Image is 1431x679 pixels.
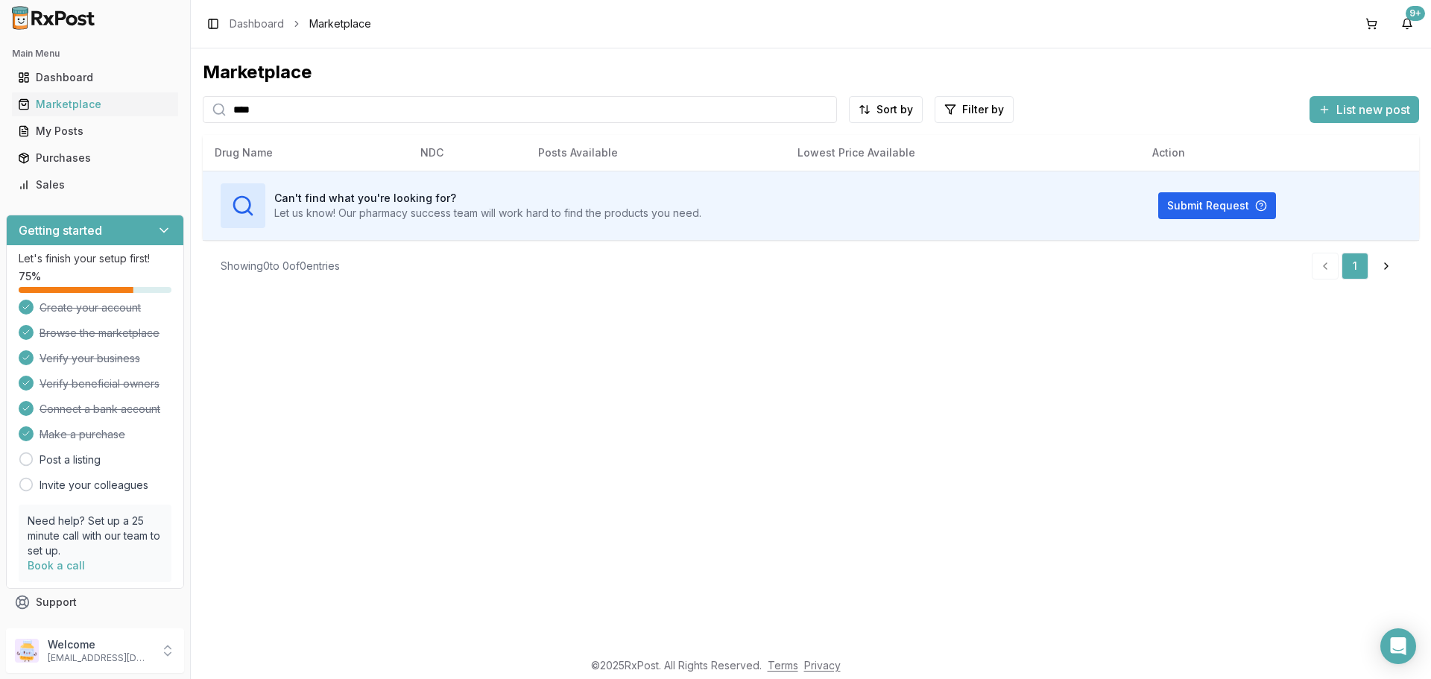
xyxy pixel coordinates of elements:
[768,659,798,672] a: Terms
[48,652,151,664] p: [EMAIL_ADDRESS][DOMAIN_NAME]
[876,102,913,117] span: Sort by
[40,300,141,315] span: Create your account
[962,102,1004,117] span: Filter by
[849,96,923,123] button: Sort by
[18,97,172,112] div: Marketplace
[48,637,151,652] p: Welcome
[1140,135,1419,171] th: Action
[1380,628,1416,664] div: Open Intercom Messenger
[28,514,162,558] p: Need help? Set up a 25 minute call with our team to set up.
[786,135,1140,171] th: Lowest Price Available
[36,622,86,637] span: Feedback
[40,326,159,341] span: Browse the marketplace
[526,135,786,171] th: Posts Available
[15,639,39,663] img: User avatar
[1158,192,1276,219] button: Submit Request
[935,96,1014,123] button: Filter by
[18,151,172,165] div: Purchases
[40,478,148,493] a: Invite your colleagues
[6,66,184,89] button: Dashboard
[230,16,371,31] nav: breadcrumb
[1395,12,1419,36] button: 9+
[6,173,184,197] button: Sales
[1406,6,1425,21] div: 9+
[6,146,184,170] button: Purchases
[221,259,340,274] div: Showing 0 to 0 of 0 entries
[274,191,701,206] h3: Can't find what you're looking for?
[6,92,184,116] button: Marketplace
[6,589,184,616] button: Support
[230,16,284,31] a: Dashboard
[19,221,102,239] h3: Getting started
[1312,253,1401,280] nav: pagination
[12,171,178,198] a: Sales
[203,60,1419,84] div: Marketplace
[1336,101,1410,119] span: List new post
[18,124,172,139] div: My Posts
[6,616,184,642] button: Feedback
[6,119,184,143] button: My Posts
[274,206,701,221] p: Let us know! Our pharmacy success team will work hard to find the products you need.
[19,251,171,266] p: Let's finish your setup first!
[12,64,178,91] a: Dashboard
[18,70,172,85] div: Dashboard
[1310,96,1419,123] button: List new post
[40,351,140,366] span: Verify your business
[804,659,841,672] a: Privacy
[6,6,101,30] img: RxPost Logo
[40,376,159,391] span: Verify beneficial owners
[1342,253,1368,280] a: 1
[12,48,178,60] h2: Main Menu
[309,16,371,31] span: Marketplace
[18,177,172,192] div: Sales
[12,145,178,171] a: Purchases
[203,135,408,171] th: Drug Name
[40,427,125,442] span: Make a purchase
[12,91,178,118] a: Marketplace
[28,559,85,572] a: Book a call
[19,269,41,284] span: 75 %
[40,402,160,417] span: Connect a bank account
[40,452,101,467] a: Post a listing
[12,118,178,145] a: My Posts
[1371,253,1401,280] a: Go to next page
[408,135,526,171] th: NDC
[1310,104,1419,119] a: List new post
